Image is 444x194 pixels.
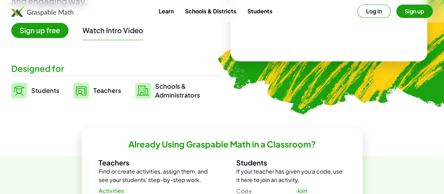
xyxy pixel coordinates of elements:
[93,86,121,94] span: Teachers
[99,167,208,184] p: Find or create activities, assign them, and see your students' step-by-step work.
[73,83,89,99] img: svg%3e
[153,5,179,18] a: Learn
[396,5,433,18] button: Sign up
[73,82,121,99] a: Teachers
[236,158,346,167] h3: Students
[11,82,59,99] a: Students
[241,5,278,18] a: Students
[179,5,241,18] a: Schools & Districts
[135,83,151,99] img: svg%3e
[357,5,391,18] button: Log in
[11,63,219,74] div: Designed for
[155,82,200,99] span: Schools & Administrators
[236,167,346,184] p: If your teacher has given you a code, use it here to join an activity.
[11,83,27,98] img: svg%3e
[11,23,68,38] span: Sign up free
[82,26,143,35] button: Watch Intro Video
[99,158,208,167] h3: Teachers
[31,86,59,94] span: Students
[128,139,316,150] h2: Already Using Graspable Math in a Classroom?
[135,82,200,99] a: Schools &Administrators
